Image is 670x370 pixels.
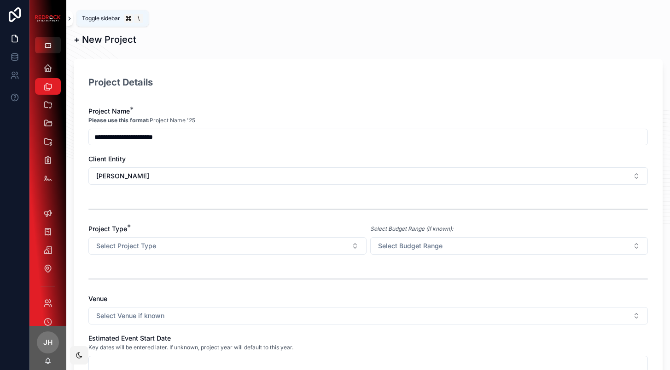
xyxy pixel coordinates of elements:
span: [PERSON_NAME] [96,171,149,181]
span: \ [135,15,142,22]
button: Select Button [370,237,648,255]
span: Estimated Event Start Date [88,334,171,342]
button: Select Button [88,237,367,255]
span: Project Type [88,225,127,233]
span: Toggle sidebar [82,15,120,22]
span: Client Entity [88,155,126,163]
strong: Please use this format: [88,117,150,124]
span: Key dates will be entered later. If unknown, project year will default to this year. [88,344,293,351]
img: App logo [35,15,61,22]
button: Select Button [88,167,648,185]
span: Project Name '25 [88,117,195,124]
span: Project Name [88,107,130,115]
span: JH [43,337,53,348]
em: Select Budget Range (if known): [370,225,453,233]
div: scrollable content [29,53,66,326]
span: Venue [88,295,107,302]
h1: + New Project [74,33,136,46]
h2: Project Details [88,76,153,89]
span: Select Project Type [96,241,156,250]
button: Select Button [88,307,648,324]
span: Select Budget Range [378,241,443,250]
span: Select Venue if known [96,311,164,320]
